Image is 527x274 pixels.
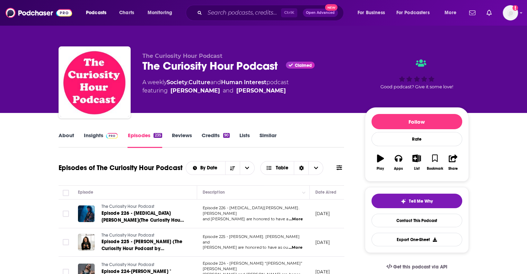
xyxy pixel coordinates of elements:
img: Podchaser - Follow, Share and Rate Podcasts [6,6,72,19]
div: Bookmark [427,167,443,171]
p: [DATE] [315,239,330,245]
span: The Curiosity Hour Podcast [142,53,222,59]
span: Toggle select row [63,211,69,217]
span: Podcasts [86,8,106,18]
button: Open AdvancedNew [303,9,338,17]
button: Play [371,150,389,175]
span: Episode 226 - [MEDICAL_DATA][PERSON_NAME]. [PERSON_NAME] [203,205,299,216]
a: Contact This Podcast [371,214,462,227]
span: Logged in as gabrielle.gantz [503,5,518,20]
a: Human Interest [221,79,266,86]
a: Charts [115,7,138,18]
span: The Curiosity Hour Podcast [102,262,154,267]
svg: Add a profile image [512,5,518,11]
button: Share [444,150,462,175]
span: For Podcasters [396,8,430,18]
a: The Curiosity Hour Podcast [102,204,185,210]
a: The Curiosity Hour Podcast [102,262,185,268]
span: New [325,4,337,11]
button: tell me why sparkleTell Me Why [371,194,462,208]
button: open menu [81,7,115,18]
a: Credits90 [202,132,230,148]
span: and [PERSON_NAME] are honored to have a [203,216,289,221]
span: Claimed [295,64,312,67]
button: Show profile menu [503,5,518,20]
div: 235 [153,133,162,138]
span: Table [276,166,288,170]
span: , [187,79,188,86]
a: Episode 225 - [PERSON_NAME] (The Curiosity Hour Podcast by [PERSON_NAME] and [PERSON_NAME]) [102,238,185,252]
span: and [223,87,234,95]
div: Play [377,167,384,171]
a: Tommy Estlund [170,87,220,95]
div: Sort Direction [294,161,308,175]
div: List [414,167,420,171]
button: open menu [186,166,225,170]
a: The Curiosity Hour Podcast [102,232,185,239]
button: open menu [392,7,440,18]
span: [PERSON_NAME] are honored to have as ou [203,245,288,250]
a: Reviews [172,132,192,148]
h2: Choose List sort [186,161,255,175]
span: featuring [142,87,289,95]
span: ...More [289,245,302,250]
a: Episodes235 [128,132,162,148]
span: Charts [119,8,134,18]
span: By Date [200,166,220,170]
a: Similar [260,132,276,148]
a: About [59,132,74,148]
a: Society [167,79,187,86]
button: open menu [440,7,465,18]
button: Export One-Sheet [371,233,462,246]
img: User Profile [503,5,518,20]
img: tell me why sparkle [401,198,406,204]
a: Lists [239,132,250,148]
div: Date Aired [315,188,336,196]
h1: Episodes of The Curiosity Hour Podcast [59,163,183,172]
button: Apps [389,150,407,175]
img: Podchaser Pro [106,133,118,139]
button: Bookmark [426,150,444,175]
span: For Business [358,8,385,18]
div: Apps [394,167,403,171]
span: ...More [289,216,303,222]
a: InsightsPodchaser Pro [84,132,118,148]
button: Follow [371,114,462,129]
span: Monitoring [148,8,172,18]
button: open menu [353,7,394,18]
p: [DATE] [315,211,330,216]
img: The Curiosity Hour Podcast [60,48,129,117]
span: Good podcast? Give it some love! [380,84,453,89]
span: Toggle select row [63,239,69,245]
button: open menu [143,7,181,18]
span: Tell Me Why [409,198,433,204]
a: Culture [188,79,210,86]
a: Show notifications dropdown [484,7,494,19]
button: List [407,150,425,175]
span: Episode 226 - [MEDICAL_DATA][PERSON_NAME](The Curiosity Hour Podcast by [PERSON_NAME] and [PERSON... [102,210,184,237]
span: Episode 224 - [PERSON_NAME] “[PERSON_NAME]” [PERSON_NAME] [203,261,302,271]
div: Good podcast? Give it some love! [365,53,469,96]
div: A weekly podcast [142,78,289,95]
a: Episode 226 - [MEDICAL_DATA][PERSON_NAME](The Curiosity Hour Podcast by [PERSON_NAME] and [PERSON... [102,210,185,224]
span: and [210,79,221,86]
span: Get this podcast via API [393,264,447,270]
button: Column Actions [300,188,308,197]
div: Search podcasts, credits, & more... [192,5,350,21]
input: Search podcasts, credits, & more... [205,7,281,18]
span: The Curiosity Hour Podcast [102,233,154,238]
button: Sort Direction [225,161,240,175]
a: Show notifications dropdown [466,7,478,19]
button: Choose View [260,161,324,175]
span: Ctrl K [281,8,297,17]
span: The Curiosity Hour Podcast [102,204,154,209]
div: Episode [78,188,94,196]
span: Open Advanced [306,11,335,15]
button: open menu [240,161,254,175]
div: Description [203,188,225,196]
span: Episode 225 - [PERSON_NAME] (The Curiosity Hour Podcast by [PERSON_NAME] and [PERSON_NAME]) [102,239,182,265]
div: Rate [371,132,462,146]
